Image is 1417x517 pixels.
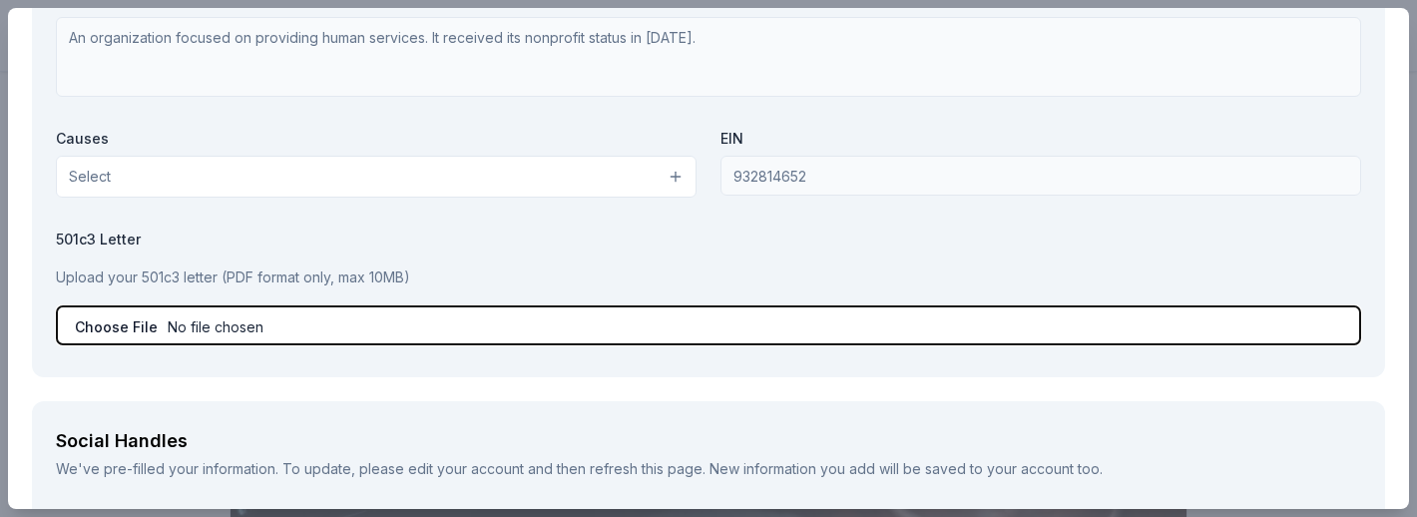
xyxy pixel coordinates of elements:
[56,425,1361,457] div: Social Handles
[56,156,697,198] button: Select
[56,230,1361,250] label: 501c3 Letter
[408,460,524,477] a: edit your account
[56,265,1361,289] p: Upload your 501c3 letter (PDF format only, max 10MB)
[56,17,1361,97] textarea: An organization focused on providing human services. It received its nonprofit status in [DATE].
[56,457,1361,481] div: We've pre-filled your information. To update, please and then refresh this page. New information ...
[69,165,111,189] span: Select
[720,129,1361,149] label: EIN
[56,129,697,149] label: Causes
